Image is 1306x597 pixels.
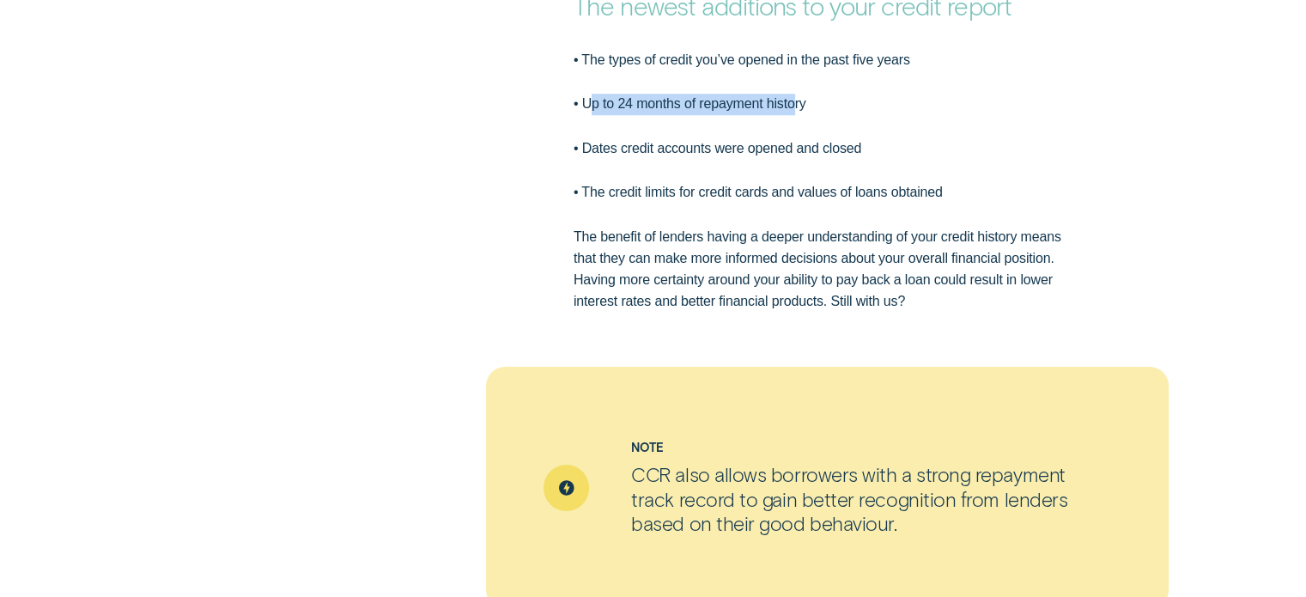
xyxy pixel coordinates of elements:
[631,440,1111,456] div: Note
[574,94,1081,115] p: • Up to 24 months of repayment history
[574,138,1081,160] p: • Dates credit accounts were opened and closed
[631,462,1111,537] p: CCR also allows borrowers with a strong repayment track record to gain better recognition from le...
[574,227,1081,313] p: The benefit of lenders having a deeper understanding of your credit history means that they can m...
[574,182,1081,204] p: • The credit limits for credit cards and values of loans obtained
[574,50,1081,71] p: • The types of credit you’ve opened in the past five years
